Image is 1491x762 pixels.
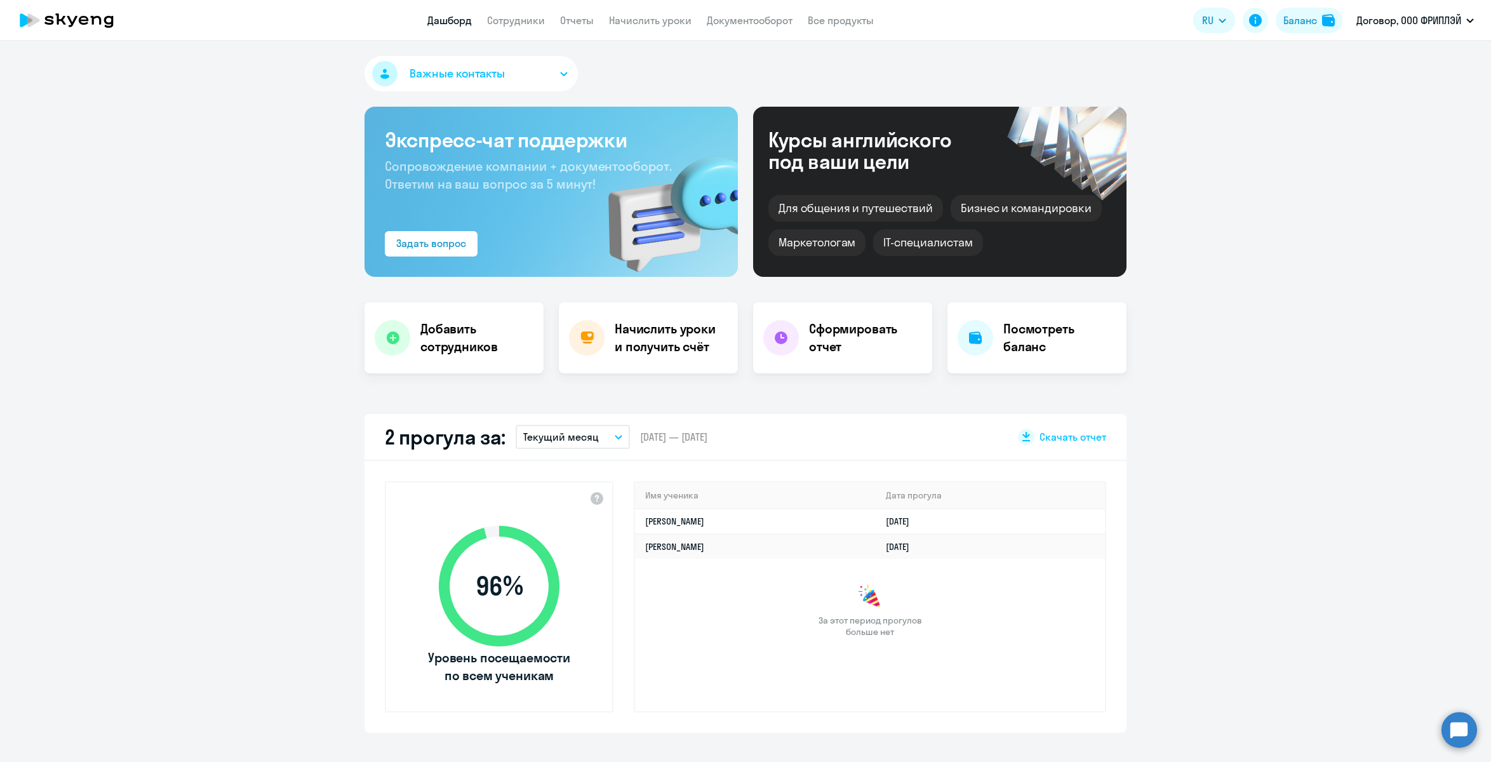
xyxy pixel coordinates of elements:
[385,127,718,152] h3: Экспресс-чат поддержки
[886,516,919,527] a: [DATE]
[487,14,545,27] a: Сотрудники
[645,541,704,552] a: [PERSON_NAME]
[817,615,923,638] span: За этот период прогулов больше нет
[809,320,922,356] h4: Сформировать отчет
[385,231,478,257] button: Задать вопрос
[615,320,725,356] h4: Начислить уроки и получить счёт
[385,424,505,450] h2: 2 прогула за:
[1350,5,1480,36] button: Договор, ООО ФРИПЛЭЙ
[590,134,738,277] img: bg-img
[808,14,874,27] a: Все продукты
[768,195,943,222] div: Для общения и путешествий
[410,65,505,82] span: Важные контакты
[1356,13,1461,28] p: Договор, ООО ФРИПЛЭЙ
[857,584,883,610] img: congrats
[873,229,982,256] div: IT-специалистам
[1040,430,1106,444] span: Скачать отчет
[560,14,594,27] a: Отчеты
[1276,8,1342,33] button: Балансbalance
[385,158,672,192] span: Сопровождение компании + документооборот. Ответим на ваш вопрос за 5 минут!
[1193,8,1235,33] button: RU
[645,516,704,527] a: [PERSON_NAME]
[876,483,1105,509] th: Дата прогула
[768,229,866,256] div: Маркетологам
[635,483,876,509] th: Имя ученика
[364,56,578,91] button: Важные контакты
[1322,14,1335,27] img: balance
[1283,13,1317,28] div: Баланс
[426,571,572,601] span: 96 %
[609,14,692,27] a: Начислить уроки
[523,429,599,444] p: Текущий месяц
[396,236,466,251] div: Задать вопрос
[886,541,919,552] a: [DATE]
[426,649,572,685] span: Уровень посещаемости по всем ученикам
[707,14,792,27] a: Документооборот
[516,425,630,449] button: Текущий месяц
[951,195,1102,222] div: Бизнес и командировки
[1202,13,1214,28] span: RU
[420,320,533,356] h4: Добавить сотрудников
[640,430,707,444] span: [DATE] — [DATE]
[1003,320,1116,356] h4: Посмотреть баланс
[427,14,472,27] a: Дашборд
[768,129,986,172] div: Курсы английского под ваши цели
